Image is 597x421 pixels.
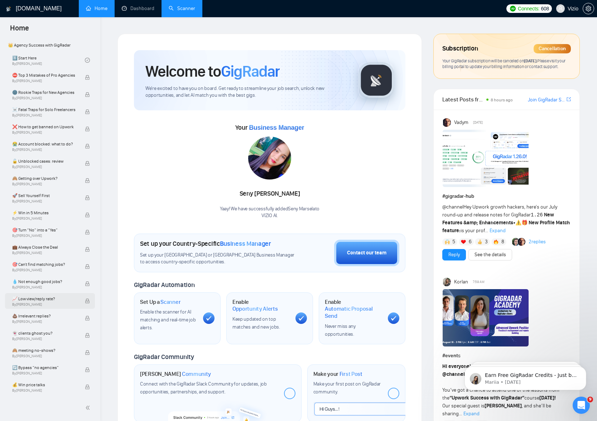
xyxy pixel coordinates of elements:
span: ☠️ Fatal Traps for Solo Freelancers [12,106,78,113]
span: 👻 clients ghost you? [12,330,78,337]
span: 7:59 AM [473,279,485,285]
span: We're excited to have you on board. Get ready to streamline your job search, unlock new opportuni... [145,85,347,99]
button: See the details [468,249,512,260]
span: Hey Upwork growth hackers, here's our July round-up and release notes for GigRadar • is your prof... [442,204,570,234]
span: 🚀 Sell Yourself First [12,192,78,199]
span: By [PERSON_NAME] [12,320,78,324]
span: 🎯 Can't find matching jobs? [12,261,78,268]
span: You’ve got a chance to attend one of the lessons from the course Our special guest is , and she’l... [442,363,559,417]
img: Alex B [512,238,520,246]
img: 👍 [477,239,482,244]
span: lock [85,92,90,97]
span: By [PERSON_NAME] [12,388,78,393]
span: By [PERSON_NAME] [12,302,78,307]
img: upwork-logo.png [510,6,516,11]
iframe: Intercom notifications message [454,351,597,402]
span: 🙈 Getting over Upwork? [12,175,78,182]
a: export [567,96,571,103]
span: GigRadar [221,62,280,81]
button: Reply [442,249,466,260]
span: 📈 Low view/reply rate? [12,295,78,302]
span: 3 [485,238,488,245]
strong: Hi everyone! [442,363,471,369]
span: 8 [501,238,504,245]
a: Reply [448,251,460,259]
span: By [PERSON_NAME] [12,79,78,83]
h1: [PERSON_NAME] [140,370,211,378]
h1: Welcome to [145,62,280,81]
span: By [PERSON_NAME] [12,337,78,341]
button: Contact our team [334,240,399,266]
span: Business Manager [249,124,304,131]
span: By [PERSON_NAME] [12,268,78,272]
span: By [PERSON_NAME] [12,354,78,358]
span: lock [85,75,90,80]
img: Vadym [443,118,452,127]
iframe: Intercom live chat [573,397,590,414]
a: dashboardDashboard [122,5,154,11]
span: lock [85,195,90,200]
span: lock [85,316,90,321]
span: lock [85,161,90,166]
span: 6 [469,238,472,245]
span: lock [85,298,90,303]
span: 🎯 Turn “No” into a “Yes” [12,226,78,234]
span: lock [85,350,90,355]
span: 💩 Irrelevant replies? [12,312,78,320]
span: [DATE] [473,119,483,126]
span: By [PERSON_NAME] [12,234,78,238]
span: 9 [587,397,593,402]
span: Never miss any opportunities. [325,323,356,337]
code: 1.26 [531,212,543,218]
span: GigRadar Community [134,353,194,361]
div: Yaay! We have successfully added Seny Marsela to [220,206,319,219]
h1: Enable [232,298,290,312]
span: 🌚 Rookie Traps for New Agencies [12,89,78,96]
div: Cancellation [534,44,571,53]
span: Your GigRadar subscription will be canceled Please visit your billing portal to update your billi... [442,58,565,70]
h1: Enable [325,298,382,320]
span: Automatic Proposal Send [325,305,382,319]
span: Make your first post on GigRadar community. [313,381,381,395]
span: By [PERSON_NAME] [12,148,78,152]
span: Expand [463,411,480,417]
span: By [PERSON_NAME] [12,113,78,118]
span: ❌ How to get banned on Upwork [12,123,78,130]
span: 💼 Always Close the Deal [12,244,78,251]
span: By [PERSON_NAME] [12,251,78,255]
a: searchScanner [169,5,195,11]
span: Set up your [GEOGRAPHIC_DATA] or [GEOGRAPHIC_DATA] Business Manager to access country-specific op... [140,252,295,265]
h1: # events [442,352,571,360]
span: lock [85,247,90,252]
img: 🔥 [494,239,499,244]
span: Keep updated on top matches and new jobs. [232,316,280,330]
strong: New Profile Match feature: [442,220,570,234]
span: 👑 Agency Success with GigRadar [5,38,95,52]
span: By [PERSON_NAME] [12,96,78,100]
img: 1698919173900-IMG-20231024-WA0027.jpg [248,137,291,180]
span: lock [85,384,90,389]
span: By [PERSON_NAME] [12,199,78,204]
strong: New Features &amp; Enhancements [442,212,554,226]
span: Latest Posts from the GigRadar Community [442,95,484,104]
div: Contact our team [347,249,386,257]
span: By [PERSON_NAME] [12,216,78,221]
img: Korlan [443,278,452,286]
span: lock [85,264,90,269]
span: on [519,58,537,63]
span: Your [235,124,304,131]
span: 🔄 Bypass “no agencies” [12,364,78,371]
span: 🎁 [521,220,528,226]
h1: Make your [313,370,362,378]
span: 608 [541,5,549,13]
span: Connects: [518,5,539,13]
strong: [PERSON_NAME] [485,403,522,409]
a: See the details [475,251,506,259]
span: By [PERSON_NAME] [12,165,78,169]
span: Scanner [160,298,180,306]
span: By [PERSON_NAME] [12,182,78,186]
span: By [PERSON_NAME] [12,371,78,375]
